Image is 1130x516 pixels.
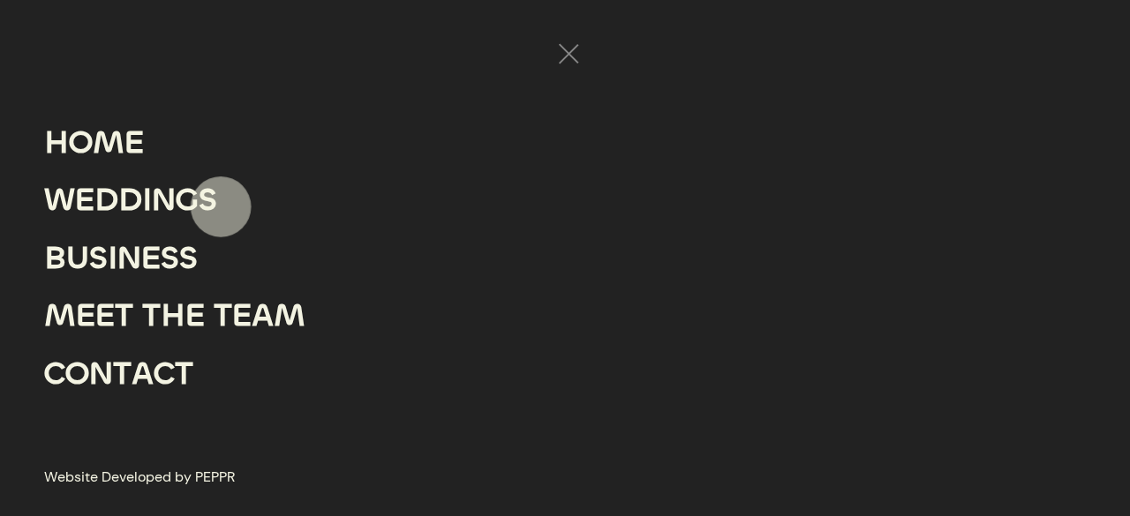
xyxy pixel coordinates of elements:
div: M [44,287,76,345]
div: E [124,114,144,172]
div: I [108,229,117,288]
a: BUSINESS [44,229,198,288]
div: S [179,229,198,288]
div: E [185,287,205,345]
div: T [113,345,132,403]
div: S [89,229,108,288]
a: CONTACT [44,345,193,403]
div: E [232,287,252,345]
div: D [118,171,142,229]
div: C [154,345,175,403]
div: H [44,114,69,172]
div: N [89,345,113,403]
a: HOME [44,114,144,172]
div: S [199,171,217,229]
a: MEET THE TEAM [44,287,305,345]
div: G [176,171,199,229]
div: C [44,345,65,403]
div: N [117,229,141,288]
div: I [142,171,152,229]
div: A [252,287,274,345]
div: E [75,171,94,229]
div: H [161,287,185,345]
div: T [214,287,232,345]
div: O [65,345,89,403]
div: M [93,114,124,172]
div: T [175,345,193,403]
div: T [115,287,133,345]
div: E [95,287,115,345]
div: U [66,229,89,288]
a: Website Developed by PEPPR [44,465,235,490]
div: N [152,171,176,229]
div: W [44,171,75,229]
div: M [274,287,305,345]
a: WEDDINGS [44,171,217,229]
div: E [76,287,95,345]
div: S [161,229,179,288]
div: O [69,114,93,172]
div: E [141,229,161,288]
div: D [94,171,118,229]
div: A [132,345,154,403]
div: B [44,229,66,288]
div: T [142,287,161,345]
